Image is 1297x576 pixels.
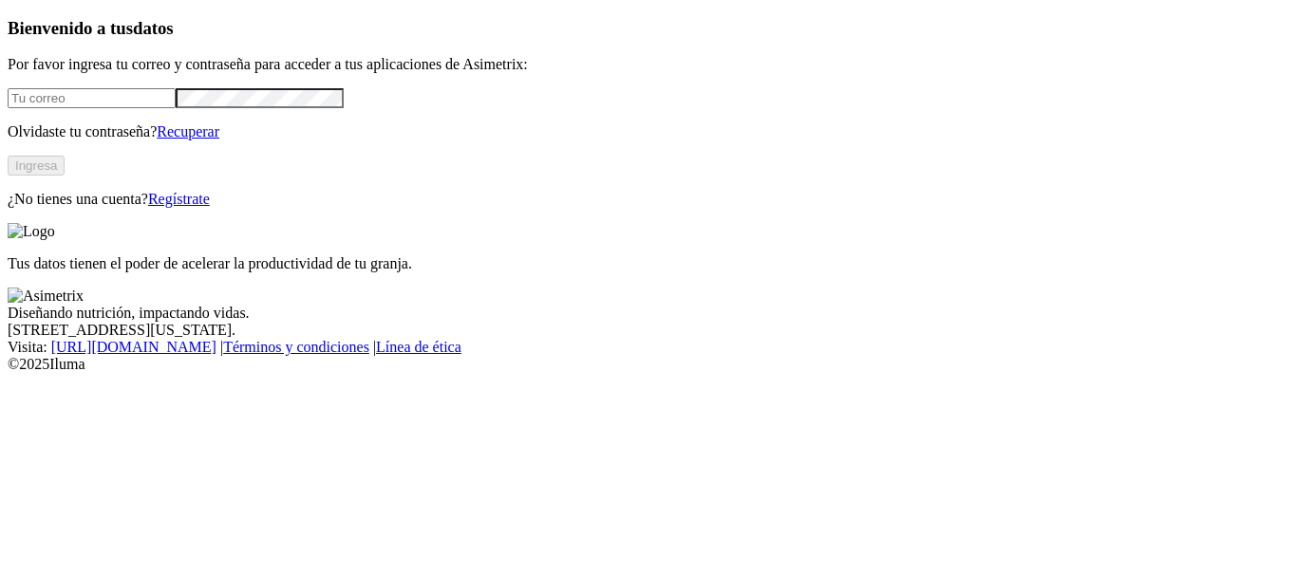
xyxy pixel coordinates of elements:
div: Diseñando nutrición, impactando vidas. [8,305,1289,322]
a: Términos y condiciones [223,339,369,355]
a: [URL][DOMAIN_NAME] [51,339,216,355]
button: Ingresa [8,156,65,176]
div: Visita : | | [8,339,1289,356]
a: Regístrate [148,191,210,207]
p: Olvidaste tu contraseña? [8,123,1289,140]
img: Logo [8,223,55,240]
a: Recuperar [157,123,219,139]
div: [STREET_ADDRESS][US_STATE]. [8,322,1289,339]
p: ¿No tienes una cuenta? [8,191,1289,208]
p: Tus datos tienen el poder de acelerar la productividad de tu granja. [8,255,1289,272]
span: datos [133,18,174,38]
a: Línea de ética [376,339,461,355]
div: © 2025 Iluma [8,356,1289,373]
p: Por favor ingresa tu correo y contraseña para acceder a tus aplicaciones de Asimetrix: [8,56,1289,73]
img: Asimetrix [8,288,84,305]
input: Tu correo [8,88,176,108]
h3: Bienvenido a tus [8,18,1289,39]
